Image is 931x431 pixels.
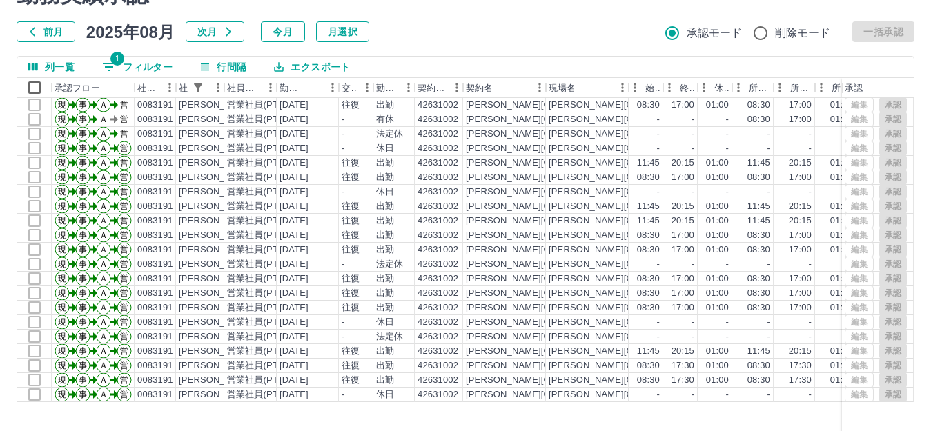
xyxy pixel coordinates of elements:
div: 42631002 [418,186,458,199]
div: 法定休 [376,258,403,271]
div: 11:45 [747,214,770,228]
div: [PERSON_NAME] [179,229,254,242]
div: [PERSON_NAME][GEOGRAPHIC_DATA][PERSON_NAME] [549,229,794,242]
text: 事 [79,274,87,283]
div: 01:00 [830,243,853,257]
div: [PERSON_NAME][GEOGRAPHIC_DATA] [466,258,636,271]
div: 0083191 [137,171,173,184]
div: 0083191 [137,214,173,228]
button: 列選択 [17,57,86,77]
div: - [809,128,812,141]
div: 休日 [376,142,394,155]
div: 勤務日 [280,78,303,98]
div: 営業社員(PT契約) [227,214,300,228]
text: 事 [79,245,87,254]
div: 0083191 [137,99,173,112]
div: 08:30 [747,113,770,126]
div: - [342,113,344,126]
div: 08:30 [637,99,660,112]
div: 休日 [376,186,394,199]
text: 営 [120,129,128,139]
div: [DATE] [280,186,308,199]
div: [PERSON_NAME][GEOGRAPHIC_DATA][PERSON_NAME] [549,214,794,228]
div: [PERSON_NAME][GEOGRAPHIC_DATA][PERSON_NAME] [549,113,794,126]
div: [PERSON_NAME][GEOGRAPHIC_DATA] [466,113,636,126]
div: - [342,142,344,155]
text: Ａ [99,230,108,240]
text: 現 [58,158,66,168]
div: 社員名 [176,78,224,98]
div: 17:00 [789,229,812,242]
div: 営業社員(PT契約) [227,128,300,141]
div: - [726,258,729,271]
button: メニュー [260,77,281,98]
div: 17:00 [789,272,812,285]
div: 0083191 [137,229,173,242]
div: 勤務区分 [373,78,415,98]
div: 往復 [342,200,360,213]
div: 所定休憩 [815,78,856,98]
div: 営業社員(PT契約) [227,142,300,155]
div: 始業 [645,78,660,98]
div: 01:00 [830,200,853,213]
button: ソート [303,78,322,97]
div: 勤務区分 [376,78,398,98]
text: Ａ [99,129,108,139]
div: 社員番号 [137,78,159,98]
div: 現場名 [546,78,629,98]
div: 17:00 [672,272,694,285]
div: 休憩 [714,78,729,98]
text: 現 [58,143,66,153]
button: メニュー [208,77,228,98]
div: [DATE] [280,229,308,242]
div: 08:30 [747,243,770,257]
button: 月選択 [316,21,369,42]
text: Ａ [99,172,108,182]
button: メニュー [322,77,343,98]
div: - [767,186,770,199]
text: 現 [58,100,66,110]
div: 有休 [376,113,394,126]
div: 営業社員(PT契約) [227,99,300,112]
div: - [342,186,344,199]
div: [PERSON_NAME][GEOGRAPHIC_DATA] [466,171,636,184]
div: 01:00 [706,157,729,170]
text: 営 [120,245,128,254]
text: 現 [58,172,66,182]
div: 承認フロー [52,78,135,98]
div: 17:00 [672,229,694,242]
text: 現 [58,274,66,283]
div: 1件のフィルターを適用中 [188,78,208,97]
div: 往復 [342,99,360,112]
div: 出勤 [376,214,394,228]
div: - [809,142,812,155]
div: 交通費 [339,78,373,98]
div: [DATE] [280,243,308,257]
text: Ａ [99,114,108,124]
div: 17:00 [672,171,694,184]
button: フィルター表示 [91,57,184,77]
div: 08:30 [747,272,770,285]
div: 勤務日 [277,78,339,98]
div: [PERSON_NAME][GEOGRAPHIC_DATA] [466,214,636,228]
button: メニュー [159,77,180,98]
div: 42631002 [418,214,458,228]
text: Ａ [99,274,108,283]
text: 営 [120,187,128,197]
div: [PERSON_NAME][GEOGRAPHIC_DATA][PERSON_NAME] [549,243,794,257]
div: 17:00 [789,243,812,257]
div: 0083191 [137,200,173,213]
h5: 2025年08月 [86,21,175,42]
div: [PERSON_NAME][GEOGRAPHIC_DATA][PERSON_NAME] [549,200,794,213]
div: - [657,113,660,126]
div: - [657,128,660,141]
div: 承認 [845,78,863,98]
text: Ａ [99,187,108,197]
div: 営業社員(PT契約) [227,272,300,285]
div: 01:00 [706,214,729,228]
button: エクスポート [263,57,361,77]
div: 08:30 [637,229,660,242]
div: 08:30 [747,171,770,184]
div: 出勤 [376,229,394,242]
div: 営業社員(PT契約) [227,157,300,170]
